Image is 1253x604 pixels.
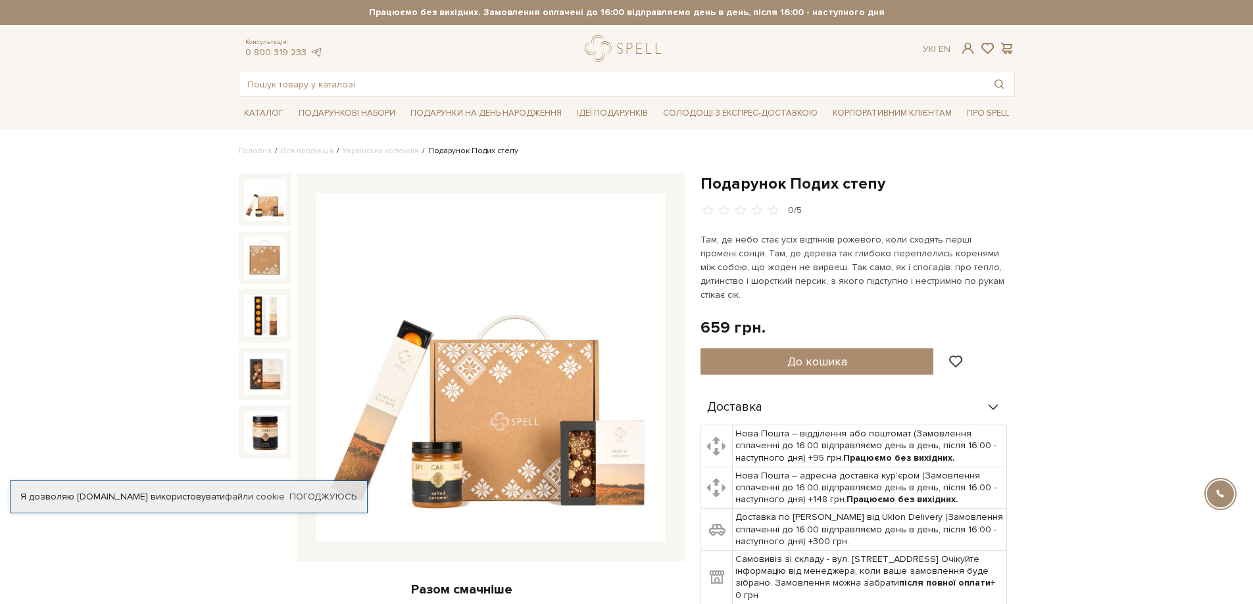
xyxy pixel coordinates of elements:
[245,38,323,47] span: Консультація:
[343,146,419,156] a: Українська колекція
[244,237,286,279] img: Подарунок Подих степу
[827,103,957,124] a: Корпоративним клієнтам
[707,402,762,413] span: Доставка
[289,491,356,503] a: Погоджуюсь
[11,491,367,503] div: Я дозволяю [DOMAIN_NAME] використовувати
[239,581,685,598] div: Разом смачніше
[244,353,286,395] img: Подарунок Подих степу
[847,494,958,505] b: Працюємо без вихідних.
[939,43,950,55] a: En
[788,204,802,217] div: 0/5
[984,72,1014,96] button: Пошук товару у каталозі
[310,47,323,58] a: telegram
[700,348,934,375] button: До кошика
[239,7,1015,18] strong: Працюємо без вихідних. Замовлення оплачені до 16:00 відправляємо день в день, після 16:00 - насту...
[405,103,567,124] a: Подарунки на День народження
[239,146,272,156] a: Головна
[244,179,286,221] img: Подарунок Подих степу
[658,102,823,124] a: Солодощі з експрес-доставкою
[899,577,991,588] b: після повної оплати
[700,317,766,338] div: 659 грн.
[239,103,289,124] a: Каталог
[244,411,286,453] img: Подарунок Подих степу
[962,103,1014,124] a: Про Spell
[585,35,667,62] a: logo
[245,47,307,58] a: 0 800 319 233
[239,72,984,96] input: Пошук товару у каталозі
[419,145,518,157] li: Подарунок Подих степу
[281,146,333,156] a: Вся продукція
[293,103,401,124] a: Подарункові набори
[225,491,285,502] a: файли cookie
[316,193,665,542] img: Подарунок Подих степу
[934,43,936,55] span: |
[733,467,1007,509] td: Нова Пошта – адресна доставка кур'єром (Замовлення сплаченні до 16:00 відправляємо день в день, п...
[923,43,950,55] div: Ук
[733,509,1007,551] td: Доставка по [PERSON_NAME] від Uklon Delivery (Замовлення сплаченні до 16:00 відправляємо день в д...
[572,103,653,124] a: Ідеї подарунків
[700,233,1009,302] p: Там, де небо стає усіх відтінків рожевого, коли сходять перші промені сонця. Там, де дерева так г...
[843,452,955,463] b: Працюємо без вихідних.
[733,425,1007,467] td: Нова Пошта – відділення або поштомат (Замовлення сплаченні до 16:00 відправляємо день в день, піс...
[244,294,286,337] img: Подарунок Подих степу
[700,174,1015,194] h1: Подарунок Подих степу
[787,354,847,369] span: До кошика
